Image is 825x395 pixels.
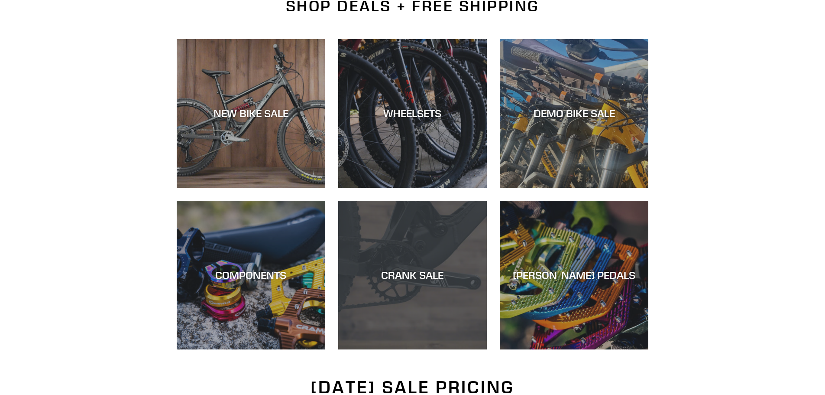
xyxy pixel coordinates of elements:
[338,39,487,188] a: WHEELSETS
[177,201,325,349] a: COMPONENTS
[177,269,325,281] div: COMPONENTS
[177,107,325,120] div: NEW BIKE SALE
[338,201,487,349] a: CRANK SALE
[500,107,648,120] div: DEMO BIKE SALE
[338,107,487,120] div: WHEELSETS
[500,39,648,188] a: DEMO BIKE SALE
[500,201,648,349] a: [PERSON_NAME] PEDALS
[500,269,648,281] div: [PERSON_NAME] PEDALS
[338,269,487,281] div: CRANK SALE
[177,39,325,188] a: NEW BIKE SALE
